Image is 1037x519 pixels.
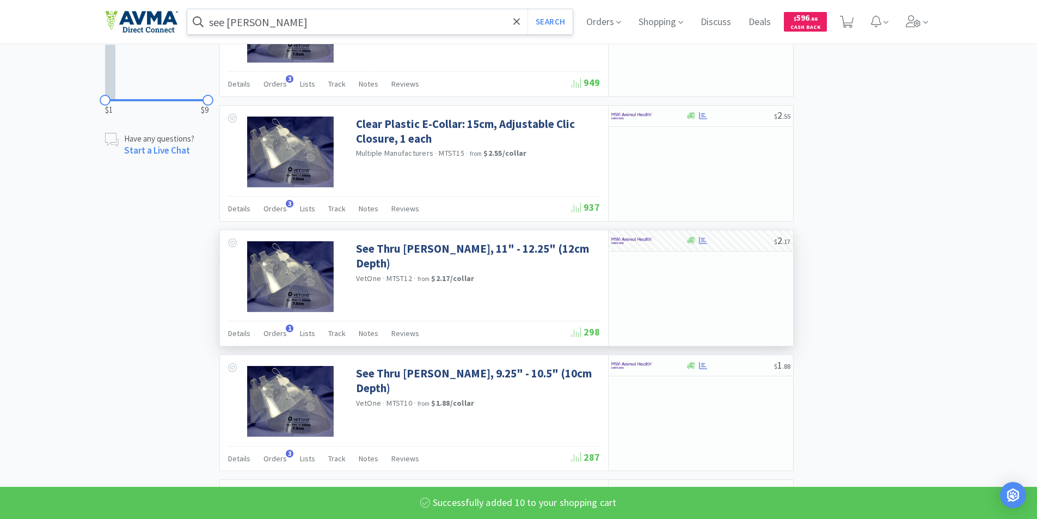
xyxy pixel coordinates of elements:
img: f6b2451649754179b5b4e0c70c3f7cb0_2.png [611,357,652,374]
span: 937 [572,201,600,213]
span: Lists [300,328,315,338]
span: . 17 [782,237,790,246]
img: f6b2451649754179b5b4e0c70c3f7cb0_2.png [611,108,652,124]
span: 2 [774,234,790,247]
img: f6b2451649754179b5b4e0c70c3f7cb0_2.png [611,233,652,249]
a: Discuss [696,17,735,27]
a: Start a Live Chat [124,144,190,156]
img: e4e33dab9f054f5782a47901c742baa9_102.png [105,10,178,33]
span: Details [228,328,250,338]
span: Notes [359,454,378,463]
span: · [466,149,468,158]
span: Reviews [391,454,419,463]
span: $ [794,15,796,22]
span: Lists [300,204,315,213]
span: Notes [359,204,378,213]
p: Have any questions? [124,133,194,144]
a: VetOne [356,273,382,283]
span: $1 [105,103,113,117]
a: $596.66Cash Back [784,7,827,36]
input: Search by item, sku, manufacturer, ingredient, size... [187,9,573,34]
span: 1 [774,359,790,371]
span: 298 [572,326,600,338]
span: MTST10 [386,398,412,408]
span: Notes [359,79,378,89]
div: Open Intercom Messenger [1000,482,1026,508]
span: Reviews [391,79,419,89]
span: Track [328,454,346,463]
span: $ [774,237,777,246]
img: 37d548720fd44bd2acdfa9620a4bab75_638334.png [247,366,334,437]
span: · [383,398,385,408]
span: Reviews [391,204,419,213]
a: VetOne [356,398,382,408]
span: MTST12 [386,273,412,283]
span: $9 [201,103,208,117]
span: from [418,275,429,283]
a: Deals [744,17,775,27]
a: See Thru [PERSON_NAME], 9.25" - 10.5" (10cm Depth) [356,366,597,396]
a: See Thru [PERSON_NAME], 11" - 12.25" (12cm Depth) [356,241,597,271]
span: · [435,149,437,158]
span: 949 [572,76,600,89]
span: Details [228,454,250,463]
button: Search [527,9,573,34]
span: Track [328,204,346,213]
span: 3 [286,450,293,457]
span: $ [774,112,777,120]
span: from [418,400,429,407]
span: Orders [263,204,287,213]
span: . 55 [782,112,790,120]
strong: $2.17 / collar [431,273,474,283]
a: Multiple Manufacturers [356,148,434,158]
span: . 88 [782,362,790,370]
span: 2 [774,109,790,121]
span: Cash Back [790,25,820,32]
img: cce3bc8587024395aa647a644d3512b2_637438.png [247,241,334,312]
strong: $1.88 / collar [431,398,474,408]
span: Notes [359,328,378,338]
span: Orders [263,79,287,89]
span: Track [328,328,346,338]
span: Track [328,79,346,89]
span: from [470,150,482,157]
span: 1 [774,484,790,496]
span: · [383,273,385,283]
span: · [414,398,416,408]
span: 3 [286,200,293,207]
span: $ [774,362,777,370]
img: f6b2451649754179b5b4e0c70c3f7cb0_2.png [611,482,652,498]
a: Clear Plastic E-Collar: 15cm, Adjustable Clic Closure, 1 each [356,117,597,146]
span: Reviews [391,328,419,338]
span: Details [228,79,250,89]
span: Details [228,204,250,213]
span: MTST15 [439,148,464,158]
span: 596 [794,13,818,23]
span: 1 [286,325,293,332]
img: 4b2b286c679f4cfc9652b55e31dd0564_6822.png [247,117,334,187]
span: 3 [286,75,293,83]
span: Orders [263,454,287,463]
span: Orders [263,328,287,338]
span: 287 [572,451,600,463]
span: · [414,273,416,283]
span: Lists [300,79,315,89]
span: Lists [300,454,315,463]
strong: $2.55 / collar [483,148,526,158]
span: . 66 [809,15,818,22]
